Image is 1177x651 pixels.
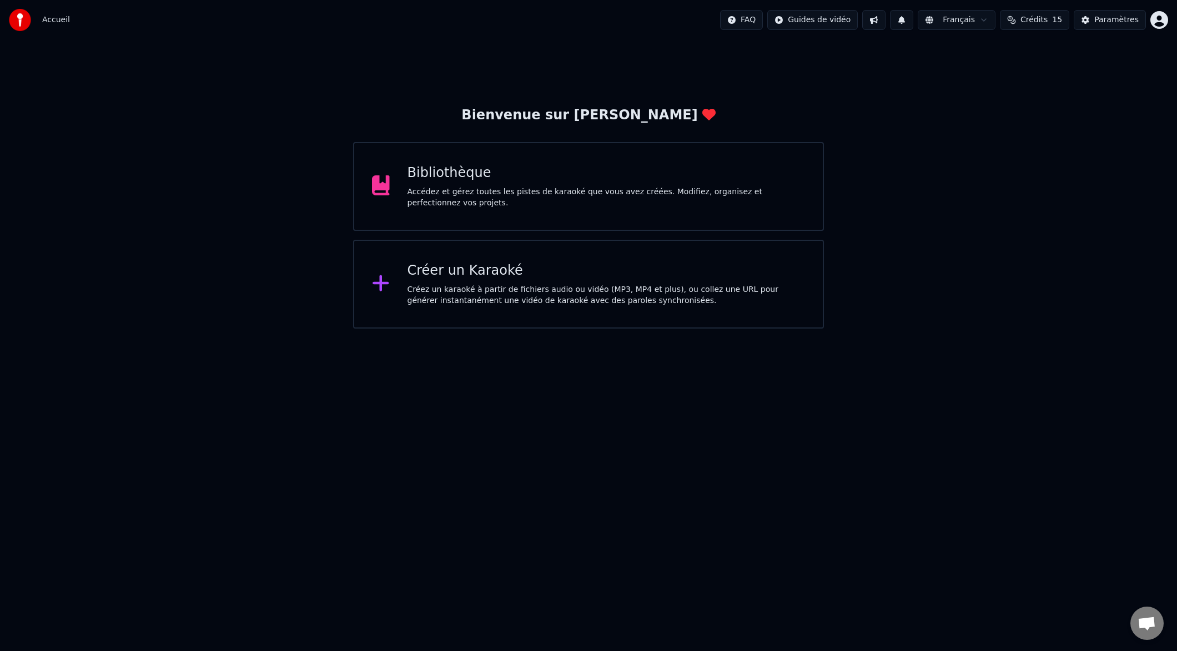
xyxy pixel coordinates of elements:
div: Bibliothèque [408,164,806,182]
div: Paramètres [1094,14,1139,26]
div: Accédez et gérez toutes les pistes de karaoké que vous avez créées. Modifiez, organisez et perfec... [408,186,806,209]
button: Guides de vidéo [767,10,858,30]
span: 15 [1052,14,1062,26]
span: Crédits [1020,14,1048,26]
nav: breadcrumb [42,14,70,26]
span: Accueil [42,14,70,26]
button: Crédits15 [1000,10,1069,30]
button: Paramètres [1074,10,1146,30]
button: FAQ [720,10,763,30]
img: youka [9,9,31,31]
div: Créer un Karaoké [408,262,806,280]
div: Ouvrir le chat [1130,607,1164,640]
div: Créez un karaoké à partir de fichiers audio ou vidéo (MP3, MP4 et plus), ou collez une URL pour g... [408,284,806,306]
div: Bienvenue sur [PERSON_NAME] [461,107,715,124]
